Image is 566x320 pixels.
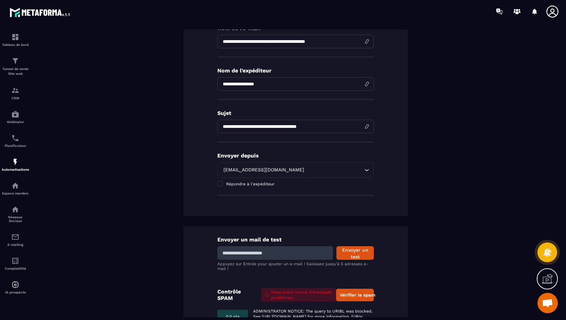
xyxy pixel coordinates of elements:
[217,236,374,243] p: Envoyer un mail de test
[537,293,558,313] div: Ouvrir le chat
[2,168,29,171] p: Automatisations
[11,182,19,190] img: automations
[336,246,374,260] button: Envoyer un test
[271,289,333,300] p: Nous avons trouvé d’éventuels problèmes
[11,33,19,41] img: formation
[2,243,29,247] p: E-mailing
[10,6,71,18] img: logo
[2,153,29,176] a: automationsautomationsAutomatisations
[2,105,29,129] a: automationsautomationsWebinaire
[11,281,19,289] img: automations
[2,43,29,47] p: Tableau de bord
[2,144,29,148] p: Planificateur
[305,166,363,174] input: Search for option
[11,18,16,23] img: website_grey.svg
[11,205,19,214] img: social-network
[217,67,374,74] p: Nom de l'expéditeur
[336,289,374,301] button: Vérifier le spam
[2,215,29,223] p: Réseaux Sociaux
[2,290,29,294] p: IA prospects
[2,200,29,228] a: social-networksocial-networkRéseaux Sociaux
[226,314,239,319] p: 0.0 pts
[18,18,77,23] div: Domaine: [DOMAIN_NAME]
[85,40,104,45] div: Mots-clés
[2,96,29,100] p: CRM
[217,262,374,271] p: Appuyez sur Entrée pour ajouter un e-mail ! Saisissez jusqu'à 5 adresses e-mail !
[2,52,29,81] a: formationformationTunnel de vente Site web
[2,129,29,153] a: schedulerschedulerPlanificateur
[2,228,29,252] a: emailemailE-mailing
[11,11,16,16] img: logo_orange.svg
[2,28,29,52] a: formationformationTableau de bord
[217,288,248,301] p: Contrôle SPAM
[19,11,33,16] div: v 4.0.25
[2,191,29,195] p: Espace membre
[2,176,29,200] a: automationsautomationsEspace membre
[77,39,83,45] img: tab_keywords_by_traffic_grey.svg
[11,134,19,142] img: scheduler
[2,267,29,270] p: Comptabilité
[11,110,19,118] img: automations
[28,39,33,45] img: tab_domain_overview_orange.svg
[222,166,305,174] span: [EMAIL_ADDRESS][DOMAIN_NAME]
[11,57,19,65] img: formation
[217,152,374,159] p: Envoyer depuis
[217,162,374,178] div: Search for option
[217,110,374,116] p: Sujet
[2,81,29,105] a: formationformationCRM
[2,252,29,275] a: accountantaccountantComptabilité
[2,120,29,124] p: Webinaire
[11,233,19,241] img: email
[11,86,19,95] img: formation
[226,182,274,186] span: Répondre à l'expéditeur
[35,40,52,45] div: Domaine
[11,257,19,265] img: accountant
[11,158,19,166] img: automations
[2,67,29,76] p: Tunnel de vente Site web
